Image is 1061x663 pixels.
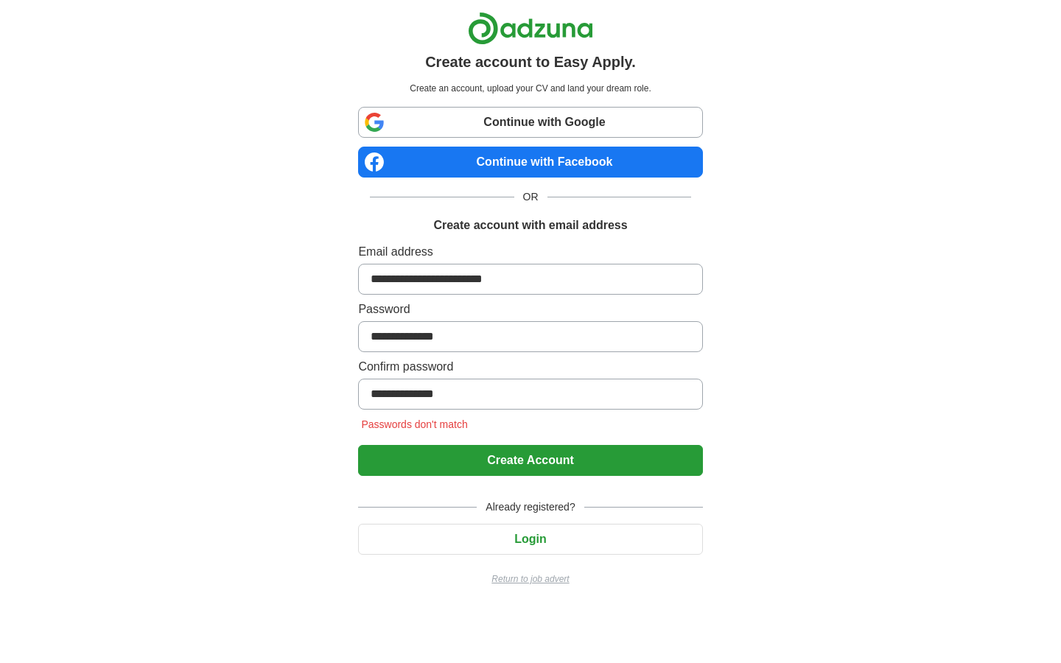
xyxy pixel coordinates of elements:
[358,301,702,318] label: Password
[358,524,702,555] button: Login
[361,82,699,95] p: Create an account, upload your CV and land your dream role.
[477,499,584,515] span: Already registered?
[468,12,593,45] img: Adzuna logo
[358,147,702,178] a: Continue with Facebook
[358,445,702,476] button: Create Account
[358,243,702,261] label: Email address
[358,533,702,545] a: Login
[358,107,702,138] a: Continue with Google
[358,358,702,376] label: Confirm password
[433,217,627,234] h1: Create account with email address
[425,51,636,73] h1: Create account to Easy Apply.
[358,418,470,430] span: Passwords don't match
[514,189,547,205] span: OR
[358,572,702,586] a: Return to job advert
